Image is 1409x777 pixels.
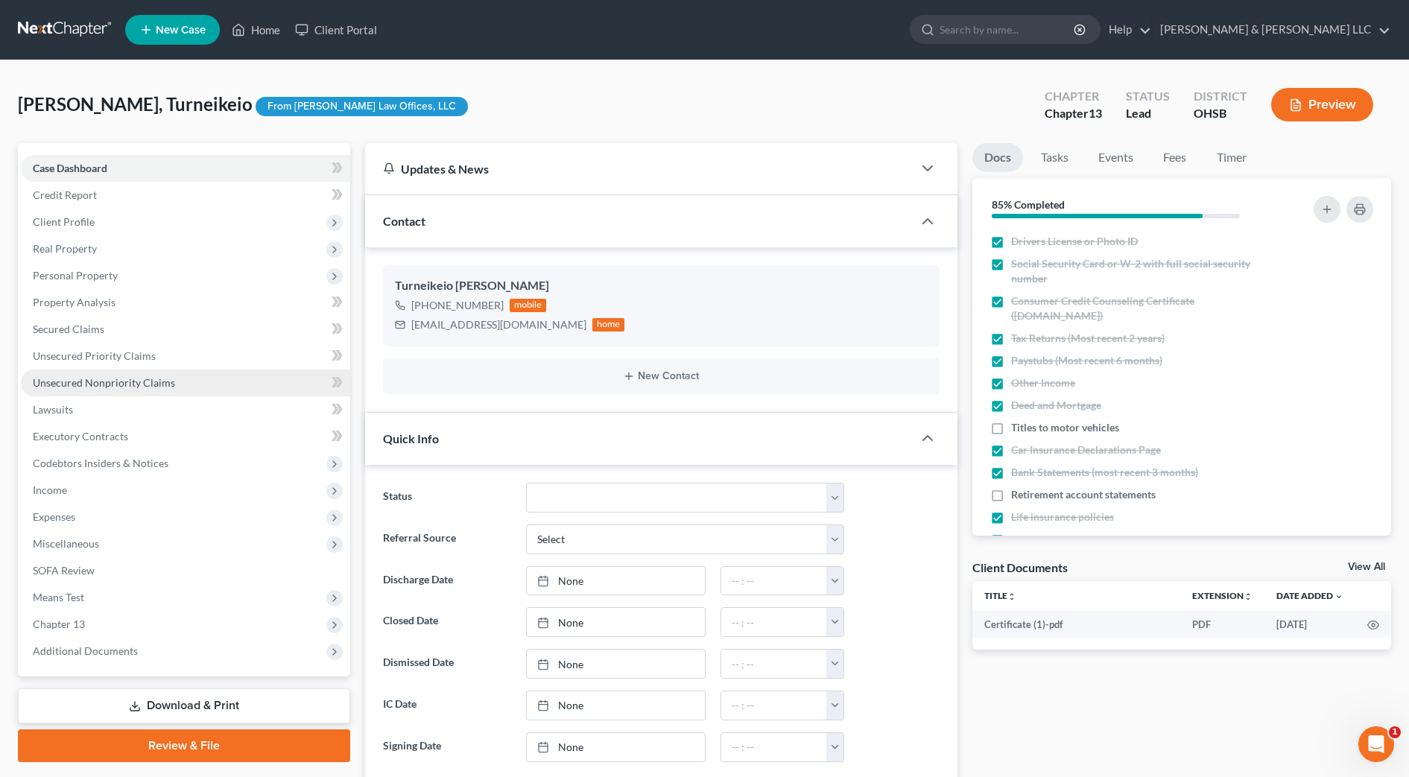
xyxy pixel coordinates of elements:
label: Status [376,483,519,513]
a: Client Portal [288,16,384,43]
div: Status [1126,88,1170,105]
iframe: Intercom live chat [1358,726,1394,762]
a: Executory Contracts [21,423,350,450]
span: [PERSON_NAME], Turneikeio [18,93,253,115]
a: None [527,608,705,636]
a: Secured Claims [21,316,350,343]
span: Drivers License or Photo ID [1011,234,1138,249]
div: Updates & News [383,161,895,177]
span: Income [33,483,67,496]
a: Titleunfold_more [984,590,1016,601]
span: Deed and Mortgage [1011,398,1101,413]
i: unfold_more [1007,592,1016,601]
span: Credit Report [33,188,97,201]
span: Personal Property [33,269,118,282]
div: Chapter [1045,105,1102,122]
div: OHSB [1194,105,1247,122]
span: Tax Returns (Most recent 2 years) [1011,331,1165,346]
span: Collection Letters or Lawsuits [1011,532,1148,547]
input: -- : -- [721,733,827,761]
span: Real Property [33,242,97,255]
div: Turneikeio [PERSON_NAME] [395,277,928,295]
input: Search by name... [940,16,1076,43]
a: Unsecured Priority Claims [21,343,350,370]
a: SOFA Review [21,557,350,584]
a: Tasks [1029,143,1080,172]
a: View All [1348,562,1385,572]
div: [PHONE_NUMBER] [411,298,504,313]
span: Codebtors Insiders & Notices [33,457,168,469]
span: Bank Statements (most recent 3 months) [1011,465,1198,480]
input: -- : -- [721,691,827,720]
span: Contact [383,214,425,228]
a: Credit Report [21,182,350,209]
span: 13 [1089,106,1102,120]
a: Docs [972,143,1023,172]
a: Help [1101,16,1151,43]
a: None [527,650,705,678]
i: unfold_more [1244,592,1253,601]
span: Lawsuits [33,403,73,416]
span: SOFA Review [33,564,95,577]
span: Expenses [33,510,75,523]
a: Download & Print [18,688,350,723]
span: Quick Info [383,431,439,445]
div: [EMAIL_ADDRESS][DOMAIN_NAME] [411,317,586,332]
input: -- : -- [721,567,827,595]
strong: 85% Completed [992,198,1065,211]
span: Unsecured Nonpriority Claims [33,376,175,389]
label: Closed Date [376,607,519,637]
a: Property Analysis [21,289,350,316]
span: Means Test [33,591,84,603]
td: [DATE] [1264,611,1355,638]
span: New Case [156,25,206,36]
span: 1 [1389,726,1401,738]
button: New Contact [395,370,928,382]
span: Social Security Card or W-2 with full social security number [1011,256,1274,286]
label: Discharge Date [376,566,519,596]
a: Home [224,16,288,43]
label: Signing Date [376,732,519,762]
input: -- : -- [721,650,827,678]
td: PDF [1180,611,1264,638]
span: Car Insurance Declarations Page [1011,443,1161,457]
div: Lead [1126,105,1170,122]
div: mobile [510,299,547,312]
span: Retirement account statements [1011,487,1156,502]
a: Date Added expand_more [1276,590,1343,601]
a: Lawsuits [21,396,350,423]
a: Events [1086,143,1145,172]
span: Miscellaneous [33,537,99,550]
a: None [527,691,705,720]
label: IC Date [376,691,519,720]
span: Unsecured Priority Claims [33,349,156,362]
div: home [592,318,625,332]
a: None [527,733,705,761]
span: Property Analysis [33,296,115,308]
div: Chapter [1045,88,1102,105]
span: Additional Documents [33,644,138,657]
span: Consumer Credit Counseling Certificate ([DOMAIN_NAME]) [1011,294,1274,323]
span: Executory Contracts [33,430,128,443]
a: Timer [1205,143,1258,172]
input: -- : -- [721,608,827,636]
span: Client Profile [33,215,95,228]
i: expand_more [1334,592,1343,601]
span: Paystubs (Most recent 6 months) [1011,353,1162,368]
span: Case Dashboard [33,162,107,174]
button: Preview [1271,88,1373,121]
a: [PERSON_NAME] & [PERSON_NAME] LLC [1153,16,1390,43]
span: Chapter 13 [33,618,85,630]
span: Titles to motor vehicles [1011,420,1119,435]
a: Unsecured Nonpriority Claims [21,370,350,396]
span: Other Income [1011,375,1075,390]
div: District [1194,88,1247,105]
div: Client Documents [972,559,1068,575]
a: Review & File [18,729,350,762]
a: None [527,567,705,595]
a: Case Dashboard [21,155,350,182]
a: Extensionunfold_more [1192,590,1253,601]
label: Referral Source [376,524,519,554]
div: From [PERSON_NAME] Law Offices, LLC [256,97,468,117]
span: Secured Claims [33,323,104,335]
